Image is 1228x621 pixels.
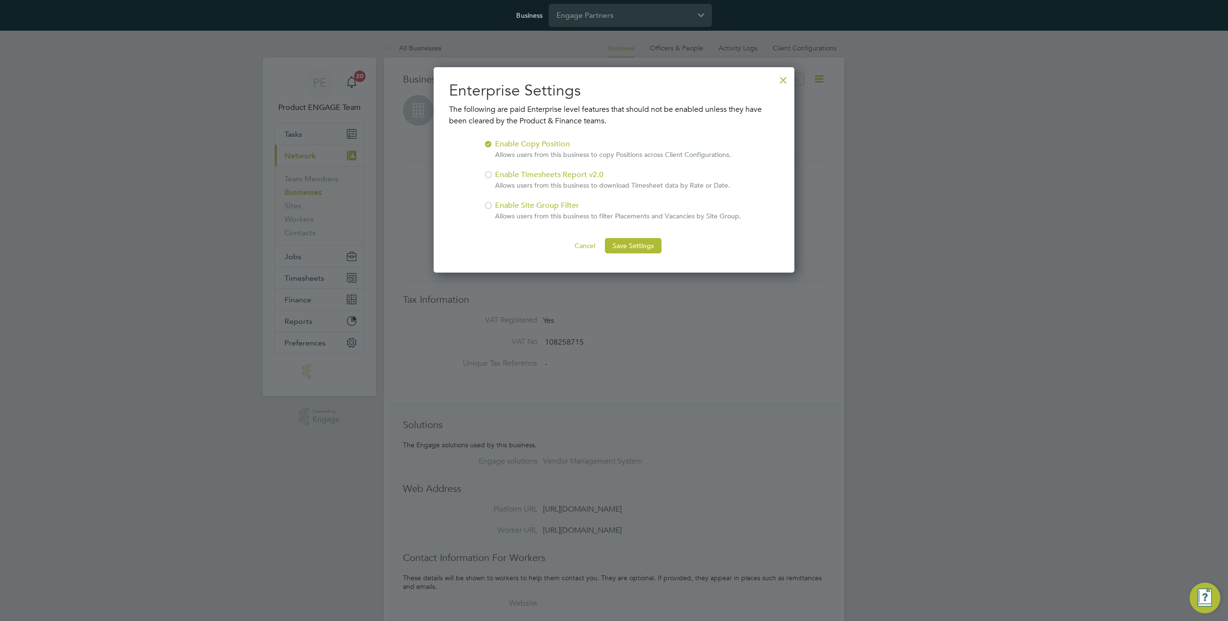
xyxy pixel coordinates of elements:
p: Allows users from this business to filter Placements and Vacancies by Site Group. [495,211,741,221]
p: Allows users from this business to download Timesheet data by Rate or Date. [495,180,730,190]
h2: Enterprise Settings [449,81,779,101]
button: Engage Resource Center [1190,583,1220,613]
button: Save Settings [605,238,661,253]
label: Business [516,11,543,20]
p: The following are paid Enterprise level features that should not be enabled unless they have been... [449,104,779,127]
button: Cancel [567,238,603,253]
div: Enable Copy Position [495,138,731,159]
p: Allows users from this business to copy Positions across Client Configurations. [495,150,731,159]
div: Enable Site Group Filter [495,200,741,221]
div: Enable Timesheets Report v2.0 [495,169,730,190]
